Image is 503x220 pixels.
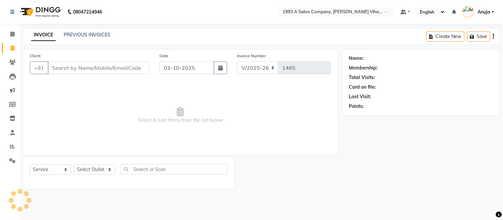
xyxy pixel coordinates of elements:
[73,3,102,21] b: 08047224946
[349,93,371,100] div: Last Visit:
[426,31,465,42] button: Create New
[349,84,376,91] div: Card on file:
[30,53,40,59] label: Client
[349,74,375,81] div: Total Visits:
[31,29,56,41] a: INVOICE
[17,3,62,21] img: logo
[477,9,490,16] span: Anuja
[463,6,474,18] img: Anuja
[30,62,48,74] button: +91
[349,55,364,62] div: Name:
[48,62,150,74] input: Search by Name/Mobile/Email/Code
[30,82,331,148] span: Select & add items from the list below
[349,103,364,110] div: Points:
[159,53,168,59] label: Date
[349,65,378,71] div: Membership:
[64,32,110,38] a: PREVIOUS INVOICES
[467,31,490,42] button: Save
[237,53,266,59] label: Invoice Number
[120,164,228,174] input: Search or Scan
